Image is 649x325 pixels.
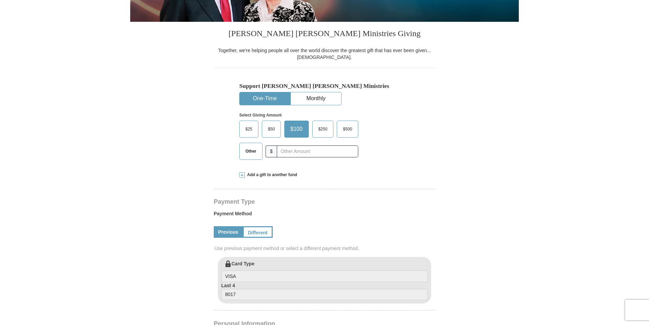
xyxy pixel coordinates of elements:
[239,82,410,90] h5: Support [PERSON_NAME] [PERSON_NAME] Ministries
[221,260,428,282] label: Card Type
[214,47,435,61] div: Together, we're helping people all over the world discover the greatest gift that has ever been g...
[214,210,435,220] label: Payment Method
[242,124,256,134] span: $25
[214,199,435,204] h4: Payment Type
[265,124,278,134] span: $50
[245,172,297,178] span: Add a gift to another fund
[315,124,331,134] span: $250
[240,92,290,105] button: One-Time
[339,124,356,134] span: $500
[214,245,436,252] span: Use previous payment method or select a different payment method.
[214,22,435,47] h3: [PERSON_NAME] [PERSON_NAME] Ministries Giving
[214,226,243,238] a: Previous
[242,146,260,156] span: Other
[243,226,273,238] a: Different
[291,92,341,105] button: Monthly
[287,124,306,134] span: $100
[221,270,428,282] input: Card Type
[221,289,428,300] input: Last 4
[239,113,282,118] strong: Select Giving Amount
[266,145,277,157] span: $
[277,145,358,157] input: Other Amount
[221,282,428,300] label: Last 4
